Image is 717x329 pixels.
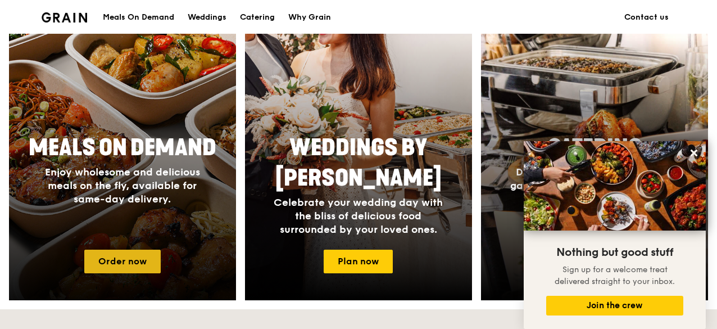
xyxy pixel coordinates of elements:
[274,196,443,236] span: Celebrate your wedding day with the bliss of delicious food surrounded by your loved ones.
[548,134,642,161] span: Catering
[556,246,673,259] span: Nothing but good stuff
[233,1,282,34] a: Catering
[524,141,706,231] img: DSC07876-Edit02-Large.jpeg
[188,1,226,34] div: Weddings
[555,265,675,286] span: Sign up for a welcome treat delivered straight to your inbox.
[618,1,675,34] a: Contact us
[685,144,703,162] button: Close
[84,250,161,273] a: Order now
[275,134,442,192] span: Weddings by [PERSON_NAME]
[288,1,331,34] div: Why Grain
[181,1,233,34] a: Weddings
[103,1,174,34] div: Meals On Demand
[240,1,275,34] div: Catering
[282,1,338,34] a: Why Grain
[324,250,393,273] a: Plan now
[546,296,683,316] button: Join the crew
[45,166,200,205] span: Enjoy wholesome and delicious meals on the fly, available for same-day delivery.
[29,134,216,161] span: Meals On Demand
[42,12,87,22] img: Grain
